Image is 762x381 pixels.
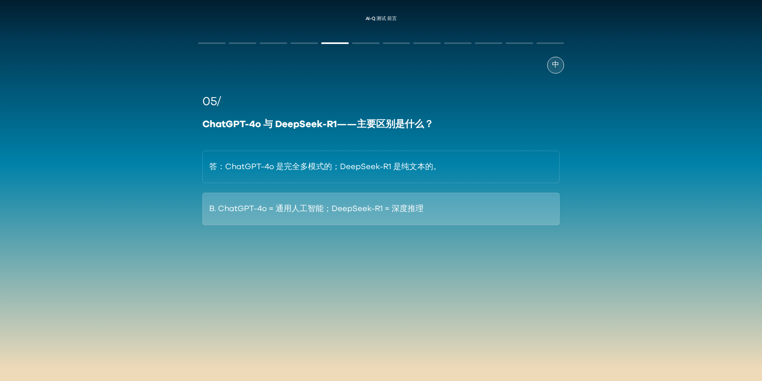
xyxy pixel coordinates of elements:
[202,193,559,225] button: B. ChatGPT-4o = 通用人工智能；DeepSeek-R1 = 深度推理
[552,60,559,70] span: 中
[387,16,397,21] font: 前言
[202,151,559,183] button: 答：ChatGPT-4o 是完全多模式的；DeepSeek-R1 是纯文本的。
[202,120,434,129] font: ChatGPT-4o 与 DeepSeek-R1——主要区别是什么？
[202,96,221,108] font: 05/
[209,205,424,213] font: B. ChatGPT-4o = 通用人工智能；DeepSeek-R1 = 深度推理
[366,16,386,21] font: AI-Q 测试
[209,163,441,171] font: 答：ChatGPT-4o 是完全多模式的；DeepSeek-R1 是纯文本的。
